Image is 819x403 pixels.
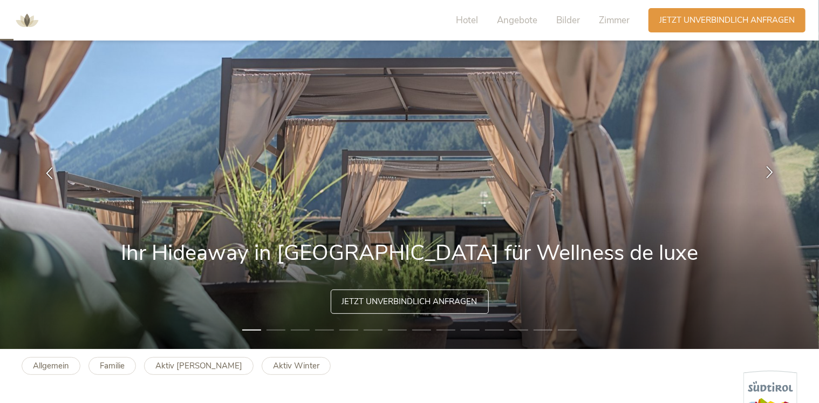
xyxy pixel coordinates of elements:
b: Aktiv [PERSON_NAME] [155,360,242,371]
a: Allgemein [22,357,80,375]
span: Hotel [456,14,478,26]
a: Aktiv Winter [262,357,331,375]
b: Allgemein [33,360,69,371]
img: AMONTI & LUNARIS Wellnessresort [11,4,43,37]
a: AMONTI & LUNARIS Wellnessresort [11,16,43,24]
span: Angebote [497,14,537,26]
b: Aktiv Winter [273,360,319,371]
a: Aktiv [PERSON_NAME] [144,357,254,375]
span: Jetzt unverbindlich anfragen [342,296,477,307]
b: Familie [100,360,125,371]
span: Zimmer [599,14,630,26]
span: Jetzt unverbindlich anfragen [659,15,795,26]
a: Familie [88,357,136,375]
span: Bilder [556,14,580,26]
